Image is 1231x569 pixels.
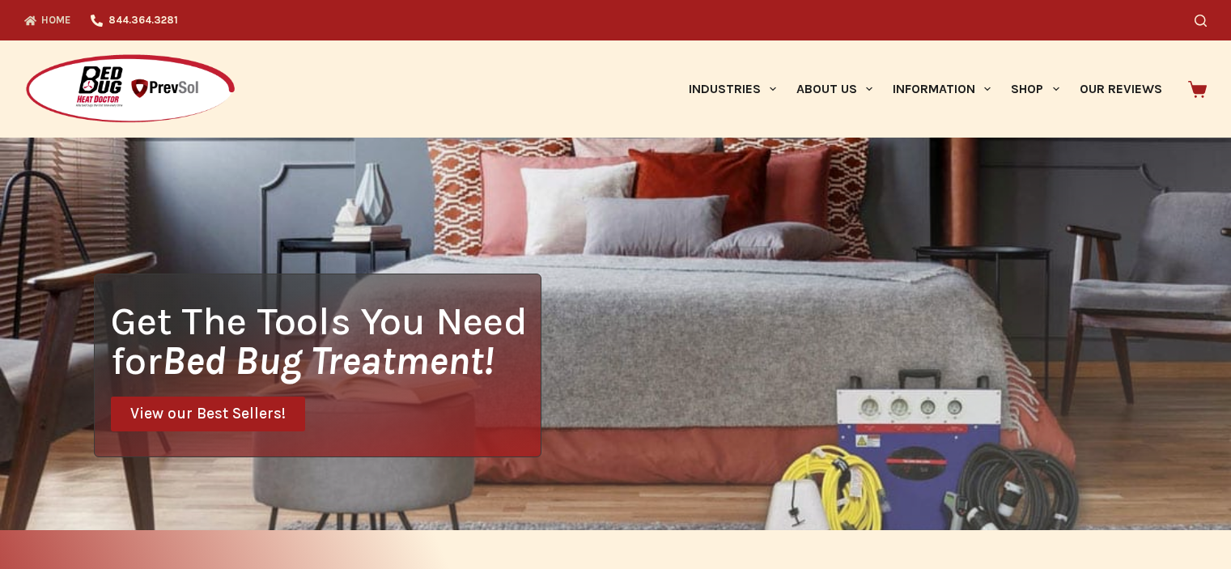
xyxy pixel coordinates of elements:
a: Shop [1001,40,1069,138]
a: Industries [678,40,786,138]
span: View our Best Sellers! [130,406,286,422]
a: Information [883,40,1001,138]
a: View our Best Sellers! [111,397,305,431]
img: Prevsol/Bed Bug Heat Doctor [24,53,236,125]
a: Our Reviews [1069,40,1172,138]
h1: Get The Tools You Need for [111,301,541,380]
i: Bed Bug Treatment! [162,338,494,384]
a: About Us [786,40,882,138]
nav: Primary [678,40,1172,138]
button: Search [1195,15,1207,27]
